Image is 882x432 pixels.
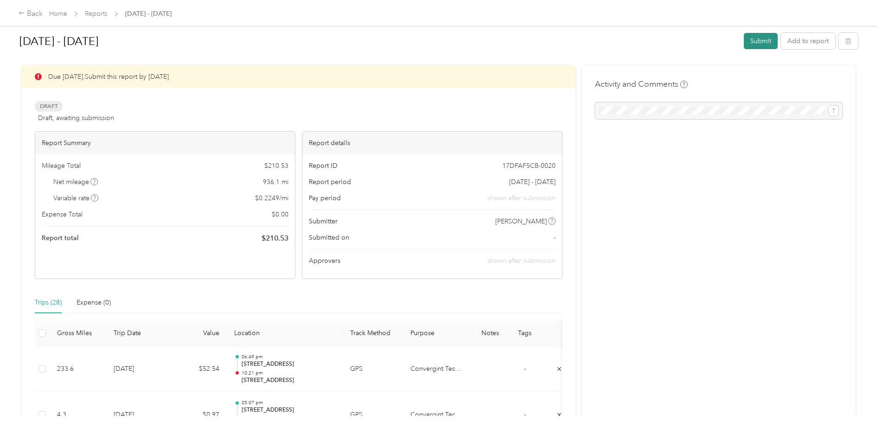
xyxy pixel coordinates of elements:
[781,33,835,49] button: Add to report
[507,321,542,346] th: Tags
[343,346,403,393] td: GPS
[22,65,575,88] div: Due [DATE]. Submit this report by [DATE]
[473,321,507,346] th: Notes
[524,365,526,373] span: -
[242,360,335,368] p: [STREET_ADDRESS]
[343,321,403,346] th: Track Method
[255,193,288,203] span: $ 0.2249 / mi
[242,354,335,360] p: 06:49 pm
[106,321,171,346] th: Trip Date
[42,210,83,219] span: Expense Total
[309,233,349,242] span: Submitted on
[242,406,335,414] p: [STREET_ADDRESS]
[487,193,556,203] span: shown after submission
[272,210,288,219] span: $ 0.00
[242,370,335,376] p: 10:21 pm
[35,101,63,112] span: Draft
[42,233,79,243] span: Report total
[19,8,43,19] div: Back
[49,10,67,18] a: Home
[487,257,556,265] span: shown after submission
[38,113,114,123] span: Draft, awaiting submission
[309,161,338,171] span: Report ID
[264,161,288,171] span: $ 210.53
[509,177,556,187] span: [DATE] - [DATE]
[227,321,343,346] th: Location
[242,400,335,406] p: 05:07 pm
[53,193,99,203] span: Variable rate
[830,380,882,432] iframe: Everlance-gr Chat Button Frame
[302,132,562,154] div: Report details
[85,10,108,18] a: Reports
[309,193,341,203] span: Pay period
[262,233,288,244] span: $ 210.53
[50,346,106,393] td: 233.6
[309,256,340,266] span: Approvers
[125,9,172,19] span: [DATE] - [DATE]
[35,298,62,308] div: Trips (28)
[403,321,473,346] th: Purpose
[35,132,295,154] div: Report Summary
[53,177,98,187] span: Net mileage
[171,346,227,393] td: $52.54
[263,177,288,187] span: 936.1 mi
[309,177,351,187] span: Report period
[50,321,106,346] th: Gross Miles
[403,346,473,393] td: Convergint Technologies
[595,78,688,90] h4: Activity and Comments
[309,216,338,226] span: Submitter
[495,216,547,226] span: [PERSON_NAME]
[77,298,111,308] div: Expense (0)
[19,30,737,52] h1: Aug 1 - 31, 2025
[744,33,778,49] button: Submit
[502,161,556,171] span: 17DFAF5CB-0020
[524,411,526,419] span: -
[106,346,171,393] td: [DATE]
[242,376,335,385] p: [STREET_ADDRESS]
[554,233,556,242] span: -
[171,321,227,346] th: Value
[42,161,81,171] span: Mileage Total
